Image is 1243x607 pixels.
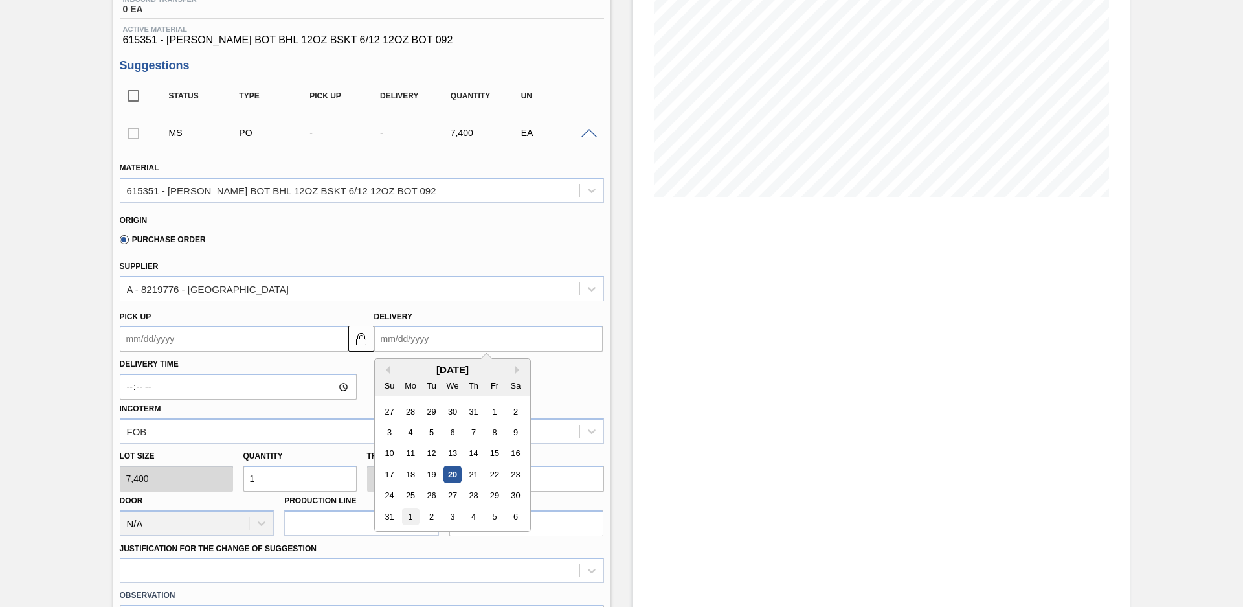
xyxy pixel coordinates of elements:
[447,128,526,138] div: 7,400
[127,185,436,196] div: 615351 - [PERSON_NAME] BOT BHL 12OZ BSKT 6/12 12OZ BOT 092
[123,25,601,33] span: Active Material
[422,424,440,441] div: Choose Tuesday, August 5th, 2025
[381,445,398,463] div: Choose Sunday, August 10th, 2025
[464,377,482,395] div: Th
[120,59,604,73] h3: Suggestions
[123,5,197,14] span: 0 EA
[120,355,357,374] label: Delivery Time
[377,128,455,138] div: -
[443,424,461,441] div: Choose Wednesday, August 6th, 2025
[464,508,482,525] div: Choose Thursday, September 4th, 2025
[367,452,399,461] label: Trucks
[486,466,503,483] div: Choose Friday, August 22nd, 2025
[486,508,503,525] div: Choose Friday, September 5th, 2025
[401,403,419,420] div: Choose Monday, July 28th, 2025
[464,424,482,441] div: Choose Thursday, August 7th, 2025
[120,163,159,172] label: Material
[506,445,524,463] div: Choose Saturday, August 16th, 2025
[422,445,440,463] div: Choose Tuesday, August 12th, 2025
[381,508,398,525] div: Choose Sunday, August 31st, 2025
[506,508,524,525] div: Choose Saturday, September 6th, 2025
[486,487,503,505] div: Choose Friday, August 29th, 2025
[120,496,143,505] label: Door
[443,508,461,525] div: Choose Wednesday, September 3rd, 2025
[422,377,440,395] div: Tu
[123,34,601,46] span: 615351 - [PERSON_NAME] BOT BHL 12OZ BSKT 6/12 12OZ BOT 092
[443,466,461,483] div: Choose Wednesday, August 20th, 2025
[120,235,206,244] label: Purchase Order
[381,424,398,441] div: Choose Sunday, August 3rd, 2025
[401,424,419,441] div: Choose Monday, August 4th, 2025
[443,403,461,420] div: Choose Wednesday, July 30th, 2025
[515,365,524,374] button: Next Month
[120,216,148,225] label: Origin
[284,496,356,505] label: Production Line
[120,404,161,413] label: Incoterm
[127,283,289,294] div: A - 8219776 - [GEOGRAPHIC_DATA]
[120,326,348,352] input: mm/dd/yyyy
[401,377,419,395] div: Mo
[374,312,413,321] label: Delivery
[166,91,244,100] div: Status
[381,487,398,505] div: Choose Sunday, August 24th, 2025
[422,508,440,525] div: Choose Tuesday, September 2nd, 2025
[443,445,461,463] div: Choose Wednesday, August 13th, 2025
[306,128,385,138] div: -
[422,403,440,420] div: Choose Tuesday, July 29th, 2025
[486,445,503,463] div: Choose Friday, August 15th, 2025
[236,128,314,138] div: Purchase order
[374,326,603,352] input: mm/dd/yyyy
[166,128,244,138] div: Manual Suggestion
[486,403,503,420] div: Choose Friday, August 1st, 2025
[464,466,482,483] div: Choose Thursday, August 21st, 2025
[381,365,390,374] button: Previous Month
[518,128,596,138] div: EA
[506,487,524,505] div: Choose Saturday, August 30th, 2025
[422,487,440,505] div: Choose Tuesday, August 26th, 2025
[379,401,526,527] div: month 2025-08
[120,262,159,271] label: Supplier
[443,377,461,395] div: We
[306,91,385,100] div: Pick up
[506,377,524,395] div: Sa
[464,403,482,420] div: Choose Thursday, July 31st, 2025
[120,447,233,466] label: Lot size
[506,424,524,441] div: Choose Saturday, August 9th, 2025
[375,364,530,375] div: [DATE]
[447,91,526,100] div: Quantity
[120,544,317,553] label: Justification for the Change of Suggestion
[422,466,440,483] div: Choose Tuesday, August 19th, 2025
[381,377,398,395] div: Su
[506,403,524,420] div: Choose Saturday, August 2nd, 2025
[353,331,369,347] img: locked
[486,424,503,441] div: Choose Friday, August 8th, 2025
[381,403,398,420] div: Choose Sunday, July 27th, 2025
[401,445,419,463] div: Choose Monday, August 11th, 2025
[127,426,147,437] div: FOB
[243,452,283,461] label: Quantity
[120,312,151,321] label: Pick up
[381,466,398,483] div: Choose Sunday, August 17th, 2025
[377,91,455,100] div: Delivery
[464,445,482,463] div: Choose Thursday, August 14th, 2025
[348,326,374,352] button: locked
[506,466,524,483] div: Choose Saturday, August 23rd, 2025
[120,586,604,605] label: Observation
[443,487,461,505] div: Choose Wednesday, August 27th, 2025
[486,377,503,395] div: Fr
[236,91,314,100] div: Type
[401,508,419,525] div: Choose Monday, September 1st, 2025
[464,487,482,505] div: Choose Thursday, August 28th, 2025
[401,466,419,483] div: Choose Monday, August 18th, 2025
[401,487,419,505] div: Choose Monday, August 25th, 2025
[518,91,596,100] div: UN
